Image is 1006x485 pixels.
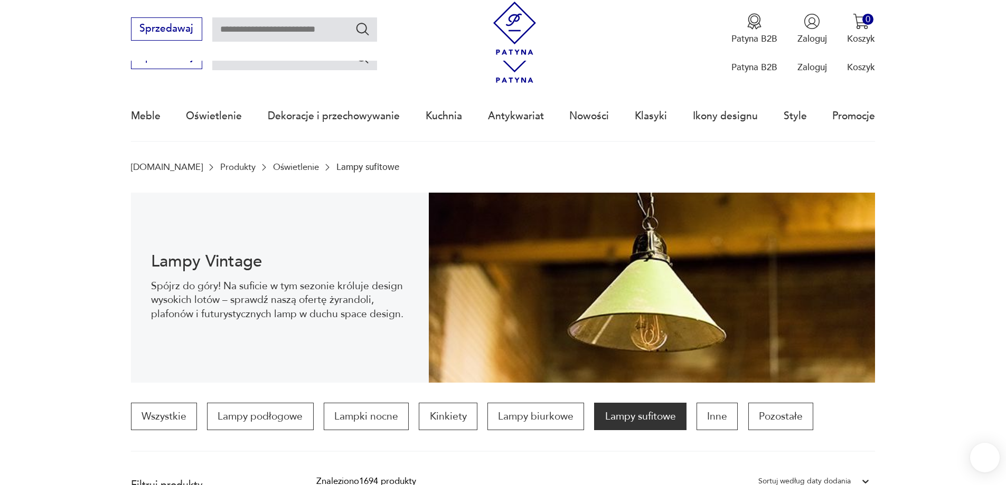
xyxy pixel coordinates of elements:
[151,279,408,321] p: Spójrz do góry! Na suficie w tym sezonie króluje design wysokich lotów – sprawdź naszą ofertę żyr...
[797,13,827,45] button: Zaloguj
[746,13,763,30] img: Ikona medalu
[131,403,197,430] a: Wszystkie
[131,162,203,172] a: [DOMAIN_NAME]
[429,193,876,383] img: Lampy sufitowe w stylu vintage
[847,33,875,45] p: Koszyk
[862,14,873,25] div: 0
[336,162,399,172] p: Lampy sufitowe
[569,92,609,140] a: Nowości
[784,92,807,140] a: Style
[731,33,777,45] p: Patyna B2B
[131,92,161,140] a: Meble
[131,54,202,62] a: Sprzedawaj
[186,92,242,140] a: Oświetlenie
[488,2,541,55] img: Patyna - sklep z meblami i dekoracjami vintage
[487,403,584,430] a: Lampy biurkowe
[207,403,313,430] a: Lampy podłogowe
[355,50,370,65] button: Szukaj
[697,403,738,430] a: Inne
[731,13,777,45] button: Patyna B2B
[220,162,256,172] a: Produkty
[731,61,777,73] p: Patyna B2B
[426,92,462,140] a: Kuchnia
[131,25,202,34] a: Sprzedawaj
[151,254,408,269] h1: Lampy Vintage
[693,92,758,140] a: Ikony designu
[594,403,686,430] a: Lampy sufitowe
[797,61,827,73] p: Zaloguj
[324,403,409,430] a: Lampki nocne
[748,403,813,430] a: Pozostałe
[488,92,544,140] a: Antykwariat
[419,403,477,430] a: Kinkiety
[731,13,777,45] a: Ikona medaluPatyna B2B
[797,33,827,45] p: Zaloguj
[853,13,869,30] img: Ikona koszyka
[635,92,667,140] a: Klasyki
[847,13,875,45] button: 0Koszyk
[804,13,820,30] img: Ikonka użytkownika
[131,17,202,41] button: Sprzedawaj
[268,92,400,140] a: Dekoracje i przechowywanie
[273,162,319,172] a: Oświetlenie
[970,443,1000,472] iframe: Smartsupp widget button
[832,92,875,140] a: Promocje
[847,61,875,73] p: Koszyk
[355,21,370,36] button: Szukaj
